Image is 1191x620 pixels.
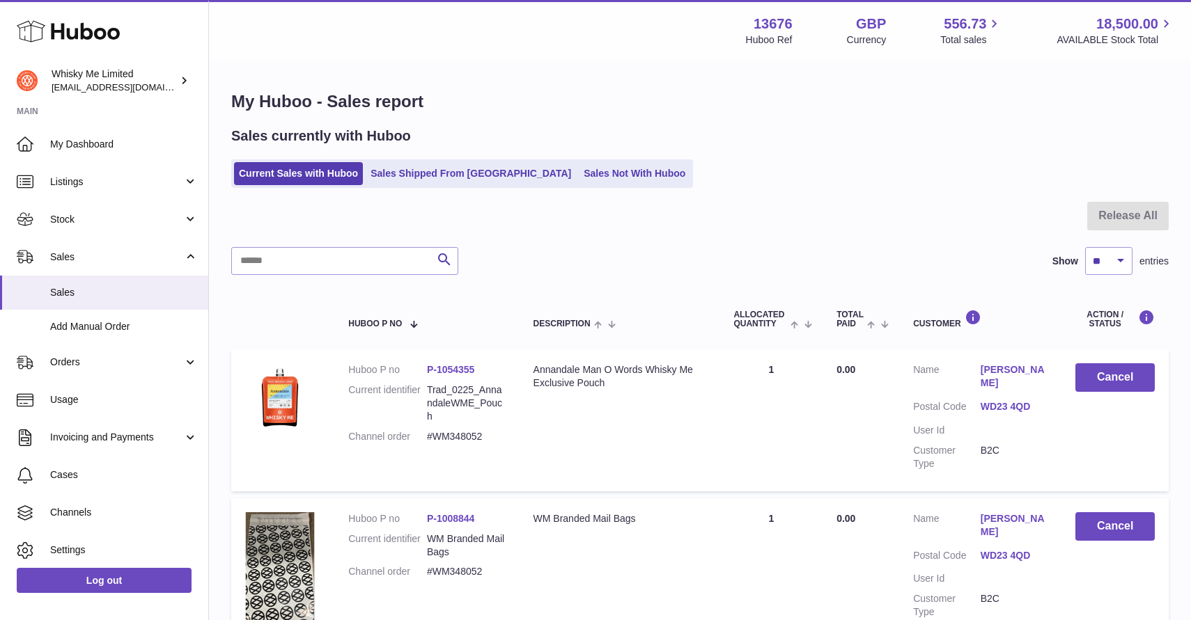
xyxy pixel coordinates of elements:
[940,15,1002,47] a: 556.73 Total sales
[50,356,183,369] span: Orders
[534,512,706,525] div: WM Branded Mail Bags
[348,383,427,423] dt: Current identifier
[52,81,205,93] span: [EMAIL_ADDRESS][DOMAIN_NAME]
[348,512,427,525] dt: Huboo P no
[746,33,793,47] div: Huboo Ref
[1057,33,1174,47] span: AVAILABLE Stock Total
[981,400,1048,413] a: WD23 4QD
[913,572,981,585] dt: User Id
[50,431,183,444] span: Invoicing and Payments
[913,400,981,417] dt: Postal Code
[17,568,192,593] a: Log out
[50,286,198,299] span: Sales
[534,319,591,328] span: Description
[427,532,506,559] dd: WM Branded Mail Bags
[847,33,887,47] div: Currency
[1075,310,1155,328] div: Action / Status
[427,430,506,443] dd: #WM348052
[245,363,315,433] img: 1754996474.png
[348,430,427,443] dt: Channel order
[17,70,38,91] img: orders@whiskyshop.com
[981,512,1048,539] a: [PERSON_NAME]
[348,532,427,559] dt: Current identifier
[836,513,855,524] span: 0.00
[534,363,706,390] div: Annandale Man O Words Whisky Me Exclusive Pouch
[50,393,198,406] span: Usage
[719,349,823,491] td: 1
[231,127,411,145] h2: Sales currently with Huboo
[913,592,981,619] dt: Customer Type
[348,319,402,328] span: Huboo P no
[50,138,198,151] span: My Dashboard
[1057,15,1174,47] a: 18,500.00 AVAILABLE Stock Total
[981,549,1048,562] a: WD23 4QD
[836,310,864,328] span: Total paid
[427,513,475,524] a: P-1008844
[231,90,1169,113] h1: My Huboo - Sales report
[50,468,198,482] span: Cases
[234,162,363,185] a: Current Sales with Huboo
[913,363,981,393] dt: Name
[754,15,793,33] strong: 13676
[348,363,427,376] dt: Huboo P no
[50,175,183,189] span: Listings
[733,310,786,328] span: ALLOCATED Quantity
[348,565,427,578] dt: Channel order
[1075,512,1155,541] button: Cancel
[366,162,576,185] a: Sales Shipped From [GEOGRAPHIC_DATA]
[940,33,1002,47] span: Total sales
[50,251,183,264] span: Sales
[981,363,1048,390] a: [PERSON_NAME]
[50,543,198,557] span: Settings
[913,549,981,566] dt: Postal Code
[944,15,986,33] span: 556.73
[981,592,1048,619] dd: B2C
[50,213,183,226] span: Stock
[52,67,177,94] div: Whisky Me Limited
[913,310,1048,328] div: Customer
[836,364,855,375] span: 0.00
[913,424,981,437] dt: User Id
[427,565,506,578] dd: #WM348052
[913,444,981,470] dt: Customer Type
[427,383,506,423] dd: Trad_0225_AnnandaleWME_Pouch
[50,506,198,519] span: Channels
[981,444,1048,470] dd: B2C
[579,162,690,185] a: Sales Not With Huboo
[1075,363,1155,392] button: Cancel
[1096,15,1158,33] span: 18,500.00
[1139,255,1169,268] span: entries
[1052,255,1078,268] label: Show
[856,15,886,33] strong: GBP
[50,320,198,333] span: Add Manual Order
[913,512,981,542] dt: Name
[427,364,475,375] a: P-1054355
